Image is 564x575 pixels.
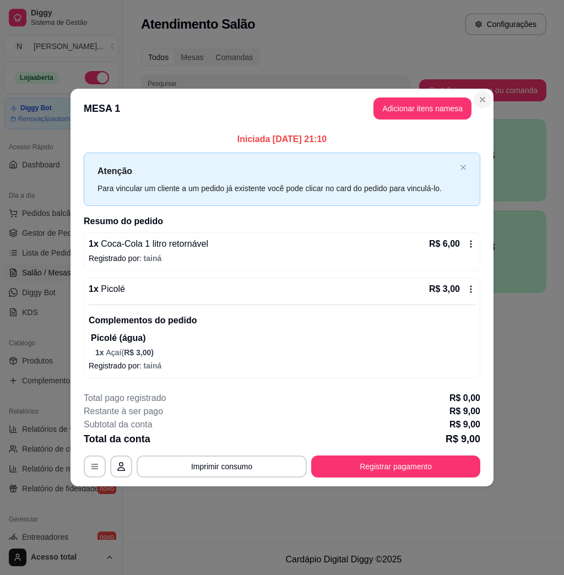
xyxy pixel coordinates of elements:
[95,347,475,358] p: Açaí (
[84,418,153,431] p: Subtotal da conta
[84,133,480,146] p: Iniciada [DATE] 21:10
[84,215,480,228] h2: Resumo do pedido
[144,361,162,370] span: tainá
[446,431,480,447] p: R$ 9,00
[89,360,475,371] p: Registrado por:
[429,283,460,296] p: R$ 3,00
[137,455,307,478] button: Imprimir consumo
[460,164,467,171] button: close
[449,405,480,418] p: R$ 9,00
[97,182,455,194] div: Para vincular um cliente a um pedido já existente você pode clicar no card do pedido para vinculá...
[89,253,475,264] p: Registrado por:
[84,392,166,405] p: Total pago registrado
[124,348,154,357] span: R$ 3,00 )
[144,254,162,263] span: tainá
[429,237,460,251] p: R$ 6,00
[70,89,493,128] header: MESA 1
[89,237,208,251] p: 1 x
[84,431,150,447] p: Total da conta
[89,283,125,296] p: 1 x
[449,418,480,431] p: R$ 9,00
[373,97,471,120] button: Adicionar itens namesa
[311,455,480,478] button: Registrar pagamento
[99,239,208,248] span: Coca-Cola 1 litro retornável
[97,164,455,178] p: Atenção
[474,91,491,109] button: Close
[91,332,475,345] p: Picolé (água)
[99,284,125,294] span: Picolé
[89,314,475,327] p: Complementos do pedido
[95,348,106,357] span: 1 x
[84,405,163,418] p: Restante à ser pago
[449,392,480,405] p: R$ 0,00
